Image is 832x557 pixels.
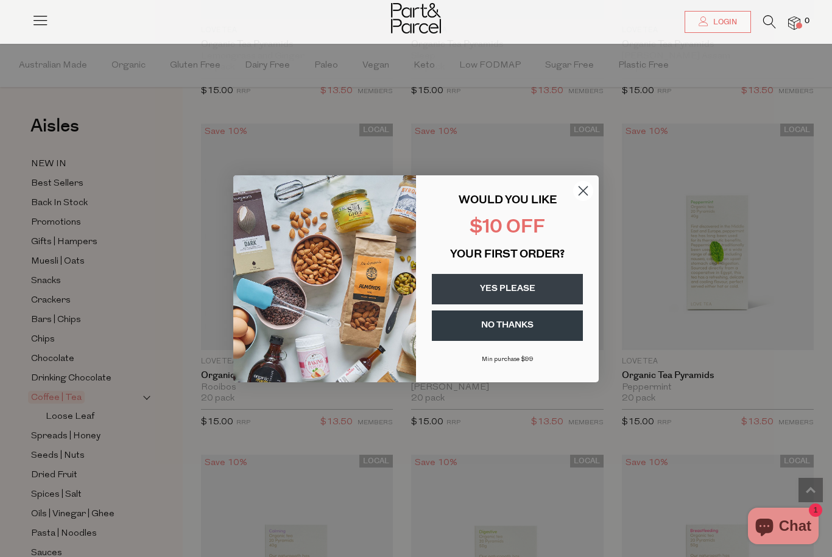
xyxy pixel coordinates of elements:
[573,180,594,201] button: Close dialog
[710,17,737,27] span: Login
[685,11,751,33] a: Login
[432,274,583,304] button: YES PLEASE
[459,195,557,206] span: WOULD YOU LIKE
[233,175,416,382] img: 43fba0fb-7538-40bc-babb-ffb1a4d097bc.jpeg
[482,356,534,363] span: Min purchase $99
[470,219,545,237] span: $10 OFF
[744,508,822,547] inbox-online-store-chat: Shopify online store chat
[788,16,800,29] a: 0
[391,3,441,33] img: Part&Parcel
[802,16,813,27] span: 0
[432,310,583,341] button: NO THANKS
[450,250,565,261] span: YOUR FIRST ORDER?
